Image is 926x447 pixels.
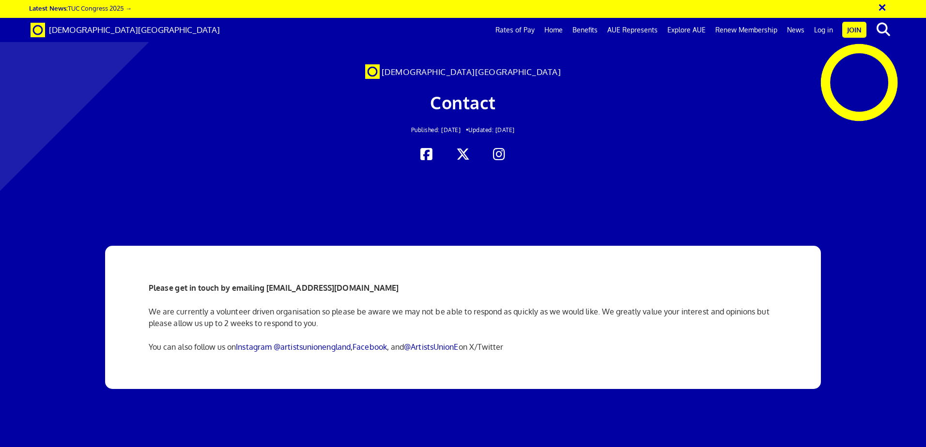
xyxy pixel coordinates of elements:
strong: Please get in touch by emailing [EMAIL_ADDRESS][DOMAIN_NAME] [149,283,399,293]
span: [DEMOGRAPHIC_DATA][GEOGRAPHIC_DATA] [382,67,561,77]
a: Benefits [568,18,602,42]
p: We are currently a volunteer driven organisation so please be aware we may not be able to respond... [149,306,777,329]
span: Published: [DATE] • [411,126,469,134]
a: Facebook [353,342,387,352]
span: [DEMOGRAPHIC_DATA][GEOGRAPHIC_DATA] [49,25,220,35]
a: AUE Represents [602,18,663,42]
strong: Latest News: [29,4,68,12]
a: Rates of Pay [491,18,540,42]
a: Latest News:TUC Congress 2025 → [29,4,132,12]
a: Log in [809,18,838,42]
a: Home [540,18,568,42]
span: Contact [430,91,496,113]
a: Renew Membership [710,18,782,42]
button: search [868,19,898,40]
a: News [782,18,809,42]
p: You can also follow us on , , and on X/Twitter [149,341,777,353]
a: Explore AUE [663,18,710,42]
a: Instagram @artistsunionengland [236,342,351,352]
a: Brand [DEMOGRAPHIC_DATA][GEOGRAPHIC_DATA] [23,18,227,42]
h2: Updated: [DATE] [177,127,749,133]
a: @ArtistsUnionE [404,342,458,352]
a: Join [842,22,866,38]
